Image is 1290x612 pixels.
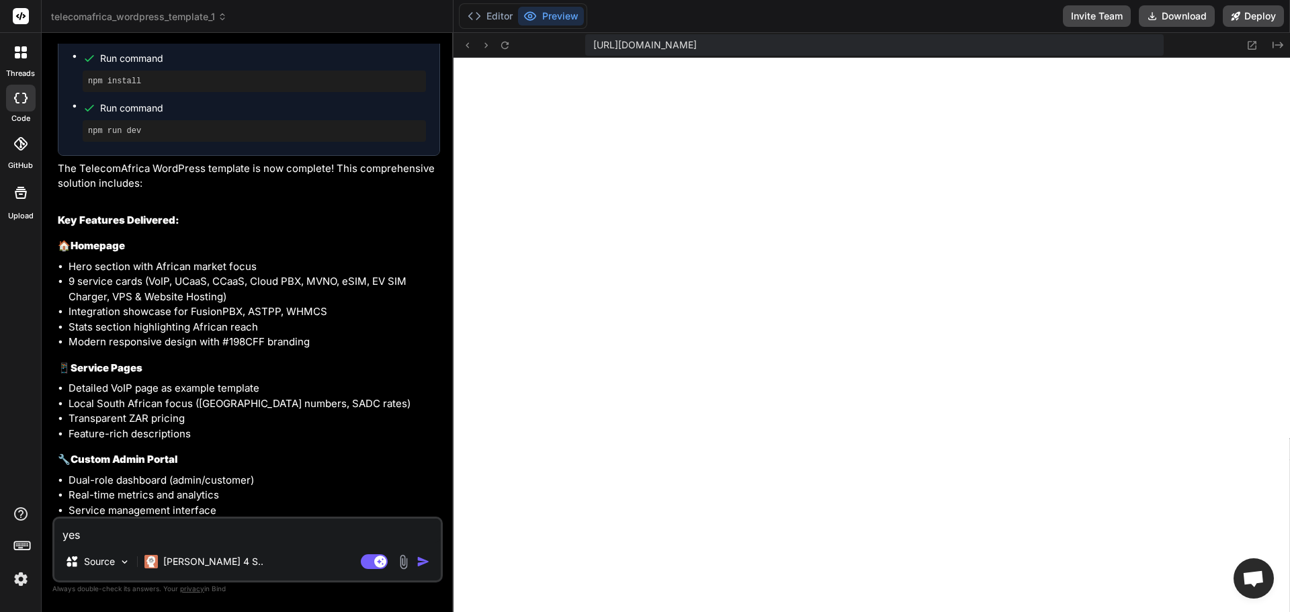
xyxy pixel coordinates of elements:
button: Invite Team [1063,5,1131,27]
img: Pick Models [119,556,130,568]
strong: Custom Admin Portal [71,453,177,466]
strong: Key Features Delivered: [58,214,179,226]
label: threads [6,68,35,79]
strong: Service Pages [71,361,142,374]
p: Always double-check its answers. Your in Bind [52,582,443,595]
button: Editor [462,7,518,26]
pre: npm run dev [88,126,421,136]
li: Modern responsive design with #198CFF branding [69,335,440,350]
li: Local South African focus ([GEOGRAPHIC_DATA] numbers, SADC rates) [69,396,440,412]
li: Integration showcase for FusionPBX, ASTPP, WHMCS [69,304,440,320]
span: [URL][DOMAIN_NAME] [593,38,697,52]
img: settings [9,568,32,591]
span: telecomafrica_wordpress_template_1 [51,10,227,24]
li: 9 service cards (VoIP, UCaaS, CCaaS, Cloud PBX, MVNO, eSIM, EV SIM Charger, VPS & Website Hosting) [69,274,440,304]
strong: Homepage [71,239,125,252]
label: Upload [8,210,34,222]
li: Detailed VoIP page as example template [69,381,440,396]
button: Download [1139,5,1215,27]
li: Real-time metrics and analytics [69,488,440,503]
iframe: Preview [454,58,1290,612]
a: Open chat [1234,558,1274,599]
li: Service management interface [69,503,440,519]
h3: 🔧 [58,452,440,468]
pre: npm install [88,76,421,87]
li: Feature-rich descriptions [69,427,440,442]
label: GitHub [8,160,33,171]
h3: 📱 [58,361,440,376]
img: Claude 4 Sonnet [144,555,158,568]
img: icon [417,555,430,568]
button: Preview [518,7,584,26]
li: Stats section highlighting African reach [69,320,440,335]
li: Dual-role dashboard (admin/customer) [69,473,440,488]
p: [PERSON_NAME] 4 S.. [163,555,263,568]
h3: 🏠 [58,238,440,254]
button: Deploy [1223,5,1284,27]
span: privacy [180,584,204,593]
p: The TelecomAfrica WordPress template is now complete! This comprehensive solution includes: [58,161,440,191]
label: code [11,113,30,124]
span: Run command [100,101,426,115]
img: attachment [396,554,411,570]
p: Source [84,555,115,568]
span: Run command [100,52,426,65]
li: Transparent ZAR pricing [69,411,440,427]
li: Hero section with African market focus [69,259,440,275]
